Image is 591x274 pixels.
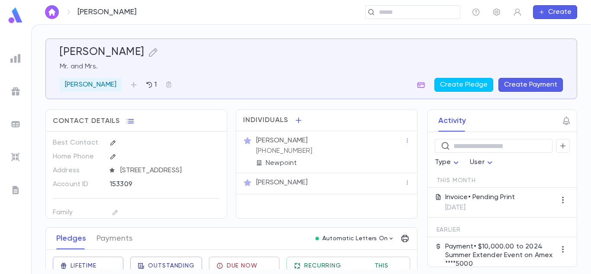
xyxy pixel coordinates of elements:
img: campaigns_grey.99e729a5f7ee94e3726e6486bddda8f1.svg [10,86,21,97]
img: home_white.a664292cf8c1dea59945f0da9f25487c.svg [47,9,57,16]
p: Newpoint [266,159,297,168]
p: Home Phone [53,150,103,164]
button: Payments [96,228,132,249]
button: 1 [141,78,162,92]
p: Account ID [53,177,103,191]
p: [PERSON_NAME] [256,178,308,187]
p: [PERSON_NAME] [256,136,308,145]
div: User [470,154,495,171]
p: 1 [153,81,157,89]
button: Create Pledge [434,78,493,92]
span: Due Now [227,262,257,269]
span: Type [435,159,451,166]
h5: [PERSON_NAME] [60,46,145,59]
div: 153309 [110,177,198,190]
button: Pledges [56,228,86,249]
div: Type [435,154,462,171]
span: Contact Details [53,117,120,126]
p: Family [53,206,103,219]
p: Best Contact [53,136,103,150]
p: Invoice • Pending Print [445,193,515,202]
img: reports_grey.c525e4749d1bce6a11f5fe2a8de1b229.svg [10,53,21,64]
img: logo [7,7,24,24]
img: letters_grey.7941b92b52307dd3b8a917253454ce1c.svg [10,185,21,195]
span: This Month [437,177,476,184]
p: Payment • $10,000.00 to 2024 Summer Extender Event on Amex ****5000 [445,242,556,268]
span: [STREET_ADDRESS] [117,166,221,175]
p: [PHONE_NUMBER] [256,147,312,155]
button: Create Payment [498,78,563,92]
p: [PERSON_NAME] [77,7,137,17]
span: Individuals [243,116,288,125]
span: Earlier [437,226,461,233]
div: [PERSON_NAME] [60,78,122,92]
img: imports_grey.530a8a0e642e233f2baf0ef88e8c9fcb.svg [10,152,21,162]
p: Automatic Letters On [322,235,388,242]
p: [PERSON_NAME] [65,81,116,89]
span: Outstanding [148,262,194,269]
button: Activity [438,110,466,132]
p: Mr. and Mrs. [60,62,563,71]
p: [DATE] [445,203,515,212]
span: User [470,159,485,166]
p: Address [53,164,103,177]
button: Create [533,5,577,19]
img: batches_grey.339ca447c9d9533ef1741baa751efc33.svg [10,119,21,129]
button: Automatic Letters On [312,232,398,245]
